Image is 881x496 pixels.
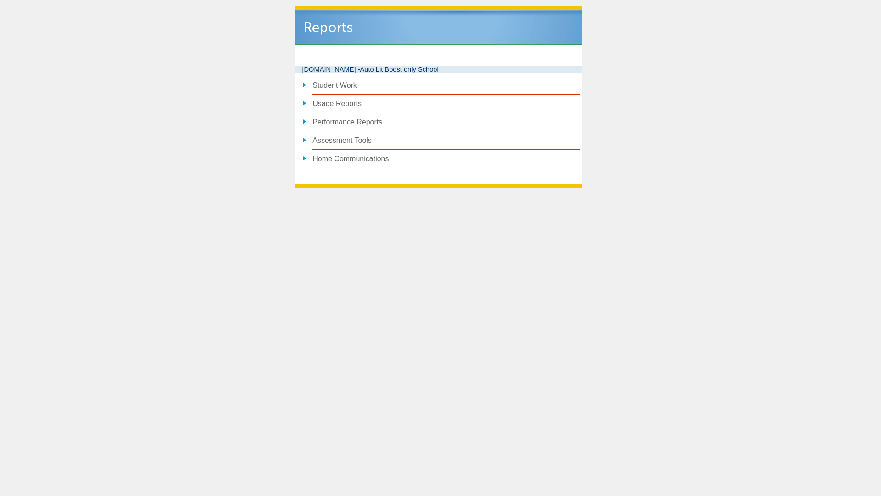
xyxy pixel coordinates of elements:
[360,66,439,73] nobr: Auto Lit Boost only School
[312,136,372,144] a: Assessment Tools
[297,99,307,107] img: plus.gif
[312,118,382,126] a: Performance Reports
[295,6,582,45] img: header
[302,66,471,73] td: [DOMAIN_NAME] -
[297,135,307,144] img: plus.gif
[312,155,389,163] a: Home Communications
[312,100,362,107] a: Usage Reports
[297,154,307,162] img: plus.gif
[297,117,307,125] img: plus.gif
[297,80,307,89] img: plus.gif
[312,81,357,89] a: Student Work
